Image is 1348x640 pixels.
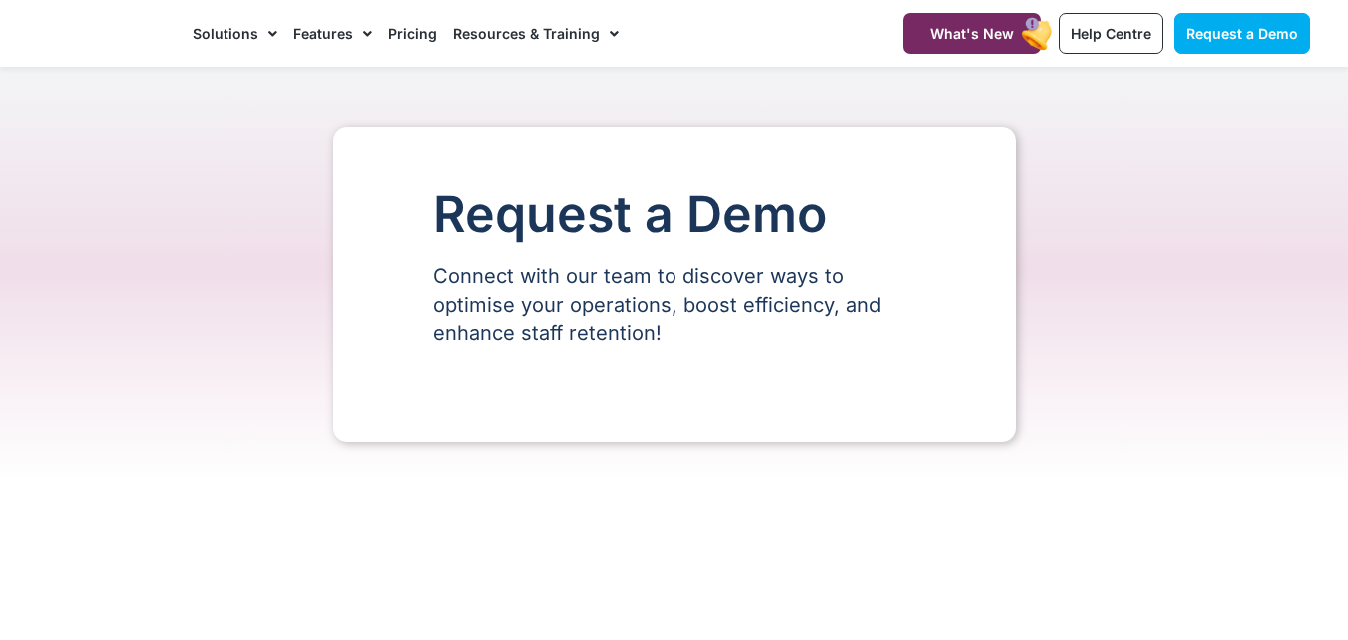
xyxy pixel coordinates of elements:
p: Connect with our team to discover ways to optimise your operations, boost efficiency, and enhance... [433,262,916,348]
a: Request a Demo [1174,13,1310,54]
span: Request a Demo [1186,25,1298,42]
h1: Request a Demo [433,187,916,242]
a: What's New [903,13,1041,54]
span: Help Centre [1071,25,1151,42]
span: What's New [930,25,1014,42]
a: Help Centre [1059,13,1163,54]
img: CareMaster Logo [39,19,174,49]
